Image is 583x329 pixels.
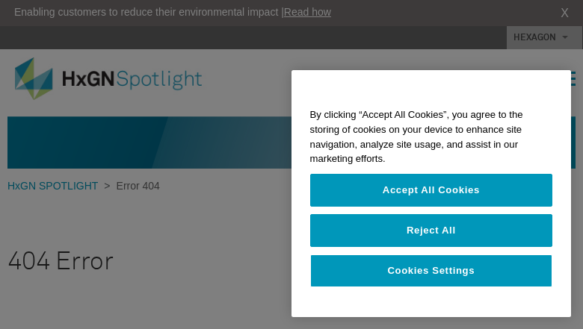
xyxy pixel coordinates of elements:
[310,254,552,287] button: Cookies Settings
[291,70,571,317] div: Cookie banner
[291,100,571,174] div: By clicking “Accept All Cookies”, you agree to the storing of cookies on your device to enhance s...
[291,70,571,317] div: Privacy
[310,214,552,247] button: Reject All
[310,174,552,207] button: Accept All Cookies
